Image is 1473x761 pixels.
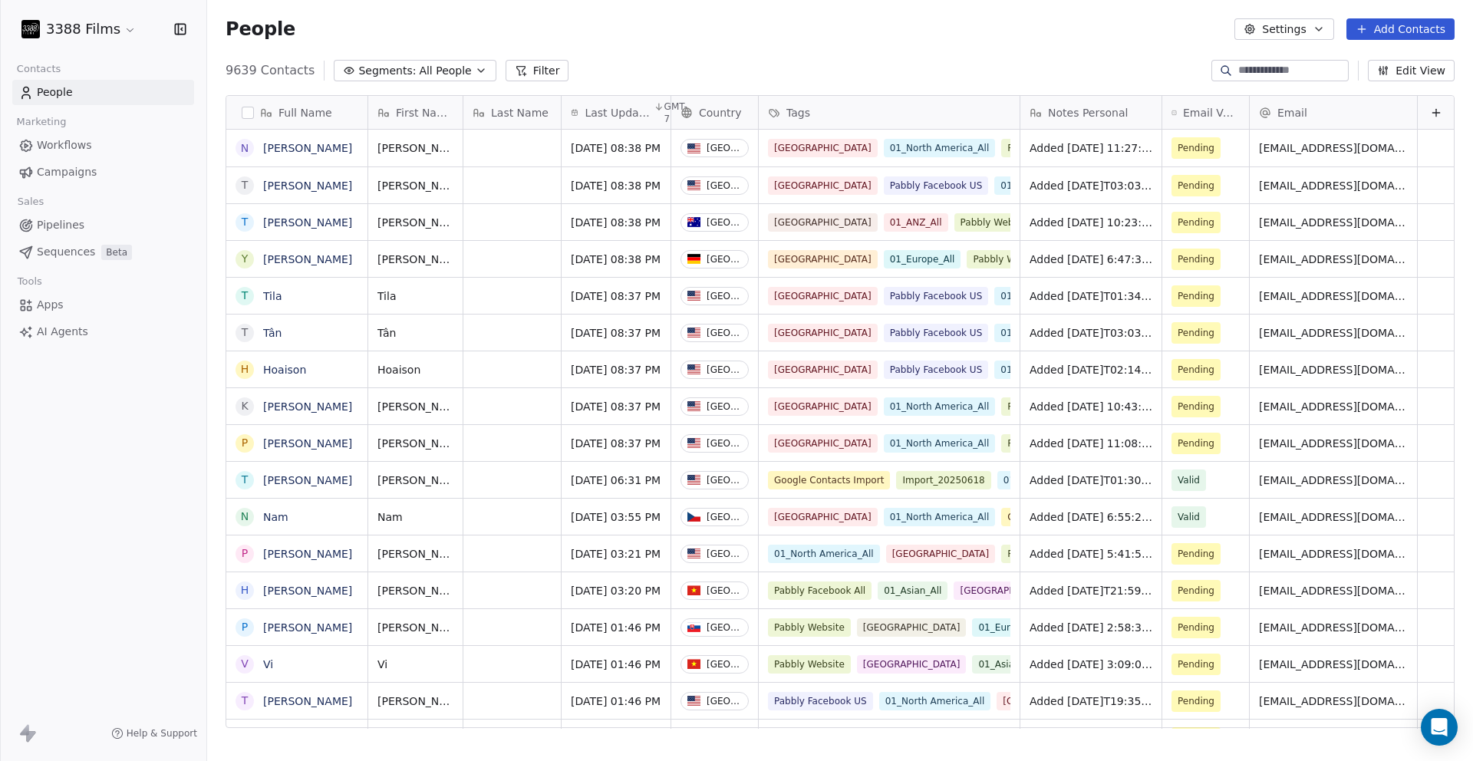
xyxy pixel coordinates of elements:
[972,655,1042,674] span: 01_Asian_All
[768,471,890,489] span: Google Contacts Import
[263,437,352,450] a: [PERSON_NAME]
[242,177,249,193] div: T
[377,436,453,451] span: [PERSON_NAME]
[857,618,967,637] span: [GEOGRAPHIC_DATA]
[1259,215,1408,230] span: [EMAIL_ADDRESS][DOMAIN_NAME]
[884,250,961,268] span: 01_Europe_All
[884,139,996,157] span: 01_North America_All
[12,133,194,158] a: Workflows
[972,729,1042,747] span: 01_Asian_All
[37,244,95,260] span: Sequences
[241,656,249,672] div: V
[1259,436,1408,451] span: [EMAIL_ADDRESS][DOMAIN_NAME]
[1030,362,1152,377] span: Added [DATE]T02:14:29+0000 via Pabbly Connect, Location Country: [GEOGRAPHIC_DATA], Facebook Lead...
[994,361,1106,379] span: 01_North America_All
[768,729,851,747] span: Pabbly Website
[1259,546,1408,562] span: [EMAIL_ADDRESS][DOMAIN_NAME]
[263,290,282,302] a: Tila
[1030,546,1152,562] span: Added [DATE] 5:41:50 via Pabbly Connect, Location Country: [GEOGRAPHIC_DATA], 3388 Films Subscrib...
[263,548,352,560] a: [PERSON_NAME]
[707,254,742,265] div: [GEOGRAPHIC_DATA]
[1259,178,1408,193] span: [EMAIL_ADDRESS][DOMAIN_NAME]
[12,292,194,318] a: Apps
[707,364,742,375] div: [GEOGRAPHIC_DATA]
[768,139,878,157] span: [GEOGRAPHIC_DATA]
[226,130,368,729] div: grid
[768,618,851,637] span: Pabbly Website
[997,692,1106,710] span: [GEOGRAPHIC_DATA]
[12,80,194,105] a: People
[1259,252,1408,267] span: [EMAIL_ADDRESS][DOMAIN_NAME]
[768,545,880,563] span: 01_North America_All
[263,621,352,634] a: [PERSON_NAME]
[1178,399,1214,414] span: Pending
[368,96,463,129] div: First Name
[896,471,990,489] span: Import_20250618
[1421,709,1458,746] div: Open Intercom Messenger
[707,512,742,522] div: [GEOGRAPHIC_DATA]
[242,435,248,451] div: P
[707,401,742,412] div: [GEOGRAPHIC_DATA]
[707,696,742,707] div: [GEOGRAPHIC_DATA]
[954,581,1063,600] span: [GEOGRAPHIC_DATA]
[994,287,1106,305] span: 01_North America_All
[585,105,650,120] span: Last Updated Date
[967,250,1050,268] span: Pabbly Website
[10,58,68,81] span: Contacts
[571,288,661,304] span: [DATE] 08:37 PM
[994,176,1106,195] span: 01_North America_All
[884,397,996,416] span: 01_North America_All
[1030,215,1152,230] span: Added [DATE] 10:23:56 via Pabbly Connect, Location Country: [GEOGRAPHIC_DATA], 3388 Films Subscri...
[1178,288,1214,304] span: Pending
[1178,657,1214,672] span: Pending
[263,511,288,523] a: Nam
[37,164,97,180] span: Campaigns
[377,325,453,341] span: Tân
[263,658,273,670] a: Vi
[562,96,671,129] div: Last Updated DateGMT-7
[1178,215,1214,230] span: Pending
[358,63,416,79] span: Segments:
[21,20,40,38] img: 3388Films_Logo_White.jpg
[759,96,1020,129] div: Tags
[671,96,758,129] div: Country
[278,105,332,120] span: Full Name
[857,655,967,674] span: [GEOGRAPHIC_DATA]
[1346,18,1455,40] button: Add Contacts
[571,473,661,488] span: [DATE] 06:31 PM
[242,251,249,267] div: Y
[1183,105,1240,120] span: Email Verification Status
[707,180,742,191] div: [GEOGRAPHIC_DATA]
[707,143,742,153] div: [GEOGRAPHIC_DATA]
[12,239,194,265] a: SequencesBeta
[37,84,73,100] span: People
[377,215,453,230] span: [PERSON_NAME]
[1030,178,1152,193] span: Added [DATE]T03:03:00+0000 via Pabbly Connect, Location Country: [GEOGRAPHIC_DATA], Facebook Lead...
[377,583,453,598] span: [PERSON_NAME]
[1001,397,1084,416] span: Pabbly Website
[263,142,352,154] a: [PERSON_NAME]
[571,325,661,341] span: [DATE] 08:37 PM
[242,324,249,341] div: T
[664,100,690,125] span: GMT-7
[571,362,661,377] span: [DATE] 08:37 PM
[1178,509,1200,525] span: Valid
[768,361,878,379] span: [GEOGRAPHIC_DATA]
[707,217,742,228] div: [GEOGRAPHIC_DATA]
[12,212,194,238] a: Pipelines
[884,324,989,342] span: Pabbly Facebook US
[571,693,661,709] span: [DATE] 01:46 PM
[768,397,878,416] span: [GEOGRAPHIC_DATA]
[1178,178,1214,193] span: Pending
[12,160,194,185] a: Campaigns
[1178,362,1214,377] span: Pending
[571,583,661,598] span: [DATE] 03:20 PM
[1259,620,1408,635] span: [EMAIL_ADDRESS][DOMAIN_NAME]
[226,96,367,129] div: Full Name
[1250,96,1417,129] div: Email
[707,438,742,449] div: [GEOGRAPHIC_DATA]
[1178,583,1214,598] span: Pending
[1259,583,1408,598] span: [EMAIL_ADDRESS][DOMAIN_NAME]
[46,19,120,39] span: 3388 Films
[263,253,352,265] a: [PERSON_NAME]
